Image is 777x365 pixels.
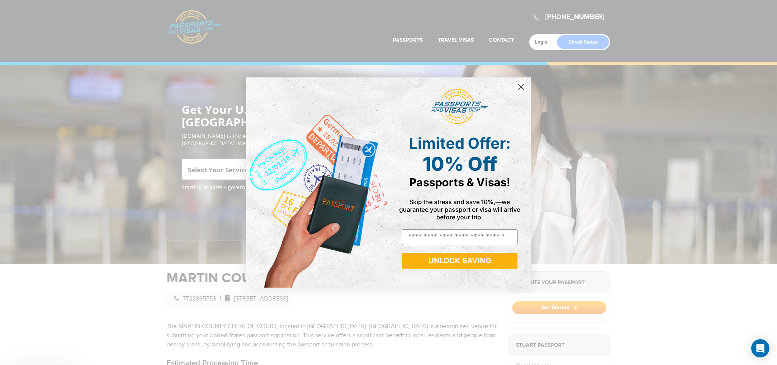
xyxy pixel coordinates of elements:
img: passports and visas [431,89,488,124]
span: Passports & Visas! [409,176,510,189]
div: Open Intercom Messenger [751,339,769,357]
img: de9cda0d-0715-46ca-9a25-073762a91ba7.png [246,77,388,287]
span: Limited Offer: [409,134,511,153]
button: UNLOCK SAVING [402,253,517,269]
button: Close dialog [514,80,528,94]
span: 10% Off [423,153,497,175]
span: Skip the stress and save 10%,—we guarantee your passport or visa will arrive before your trip. [399,198,520,221]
